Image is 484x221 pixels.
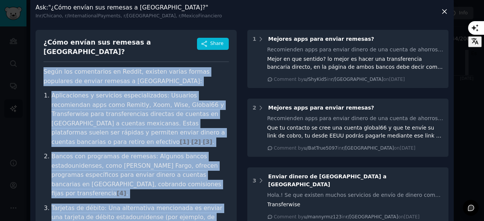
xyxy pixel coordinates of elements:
span: r/[GEOGRAPHIC_DATA] [342,145,394,151]
button: Share [197,38,229,50]
div: Mejor en que sentido? lo mejor es hacer una transferencia bancaria directo, en la página de ambos... [267,55,444,71]
span: Mejores apps para enviar remesas? [268,105,374,111]
span: r/[GEOGRAPHIC_DATA] [346,214,398,219]
div: Transferwise [267,201,444,209]
span: [ 2 ] [191,138,201,145]
p: Aplicaciones y servicios especializados: Usuarios recomiendan apps como Remitly, Xoom, Wise, Glob... [51,91,229,147]
h3: Ask : "¿Cómo envían sus remesas a [GEOGRAPHIC_DATA]?" [36,3,222,19]
div: 2 [253,104,256,112]
p: Bancos con programas de remesas: Algunos bancos estadounidenses, como [PERSON_NAME] Fargo, ofrece... [51,152,229,198]
span: r/[GEOGRAPHIC_DATA] [331,77,383,82]
div: Comment by in on [DATE] [274,76,405,83]
span: [ 1 ] [180,138,189,145]
div: Comment by in on [DATE] [274,214,419,221]
span: Share [210,40,223,47]
div: Recomienden apps para enviar dinero de una cuenta de ahorros de EEUU a una cuenta de ahorros (déb... [267,114,444,122]
div: In r/Chicano, r/InternationalPayments, r/[GEOGRAPHIC_DATA], r/MexicoFinanciero [36,13,222,20]
span: [ 3 ] [203,138,212,145]
div: ¿Cómo envían sus remesas a [GEOGRAPHIC_DATA]? [43,38,197,56]
div: 1 [253,35,256,43]
div: Comment by in on [DATE] [274,145,416,152]
div: Hola.! Se que existen muchos servicios de envío de dinero como Western Union , MoneyGram etc que ... [267,191,444,199]
span: Mejores apps para enviar remesas? [268,36,374,42]
span: u/mannyrmz123 [304,214,342,219]
div: Recomienden apps para enviar dinero de una cuenta de ahorros de EEUU a una cuenta de ahorros (déb... [267,46,444,54]
span: u/BatTrue5097 [304,145,338,151]
span: [ 4 ] [117,190,126,197]
div: Que tu contacto se cree una cuenta global66 y que te envíe su link de cobro, tu desde EEUU podrás... [267,124,444,140]
p: Según los comentarios en Reddit, existen varias formas populares de enviar remesas a [GEOGRAPHIC_... [43,67,229,86]
div: 3 [253,177,256,185]
span: Enviar dinero de [GEOGRAPHIC_DATA] a [GEOGRAPHIC_DATA] [268,173,386,187]
span: u/ShyKid5 [304,77,327,82]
